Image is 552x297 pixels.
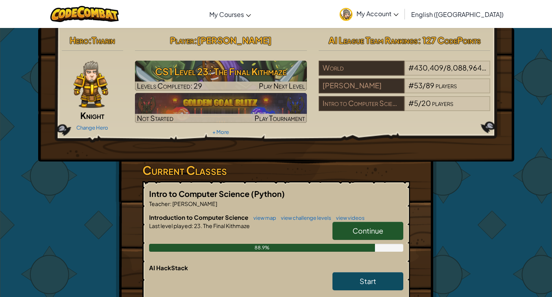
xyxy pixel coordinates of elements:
span: players [436,81,457,90]
span: Hero [70,35,89,46]
img: CS1 Level 23: The Final Kithmaze [135,61,307,91]
span: # [408,63,414,72]
div: World [319,61,404,76]
span: 5 [414,98,418,108]
h3: Current Classes [142,161,410,179]
a: Start [332,272,403,290]
span: 8,088,964 [447,63,486,72]
span: [PERSON_NAME] [197,35,271,46]
div: [PERSON_NAME] [319,78,404,93]
span: Intro to Computer Science [149,189,251,199]
span: The Final Kithmaze [202,222,250,229]
span: Knight [80,110,104,121]
span: : 127 CodePoints [418,35,481,46]
span: : [170,200,172,207]
span: [PERSON_NAME] [172,200,217,207]
span: : [89,35,92,46]
span: AI League Team Rankings [329,35,418,46]
span: English ([GEOGRAPHIC_DATA]) [411,10,504,19]
img: knight-pose.png [74,61,108,108]
a: My Account [336,2,402,26]
span: : [192,222,193,229]
span: 23. [193,222,202,229]
img: avatar [340,8,353,21]
a: Change Hero [76,124,108,131]
span: Player [170,35,194,46]
span: Play Next Level [259,81,305,90]
span: (Python) [251,189,285,199]
a: + More [212,129,229,135]
span: Not Started [137,113,174,123]
img: Golden Goal [135,93,307,123]
a: view map [249,215,276,221]
div: Intro to Computer Science [319,96,404,111]
span: 89 [426,81,434,90]
span: My Courses [209,10,244,19]
span: / [418,98,421,108]
span: Continue [353,226,383,235]
a: English ([GEOGRAPHIC_DATA]) [407,4,508,25]
span: / [423,81,426,90]
span: AI HackStack [149,264,188,271]
span: Last level played [149,222,192,229]
span: Start [360,277,376,286]
a: World#430,409/8,088,964players [319,68,491,77]
span: / [443,63,447,72]
a: Intro to Computer Science#5/20players [319,104,491,113]
a: [PERSON_NAME]#53/89players [319,86,491,95]
h3: CS1 Level 23: The Final Kithmaze [135,63,307,80]
span: My Account [356,9,399,18]
span: Tharin [92,35,115,46]
span: 430,409 [414,63,443,72]
img: CodeCombat logo [50,6,119,22]
span: Introduction to Computer Science [149,213,249,221]
a: Play Next Level [135,61,307,91]
span: 20 [421,98,431,108]
span: Play Tournament [255,113,305,123]
span: Levels Completed: 29 [137,81,202,90]
a: view videos [332,215,365,221]
a: Not StartedPlay Tournament [135,93,307,123]
span: : [194,35,197,46]
a: view challenge levels [277,215,331,221]
div: 88.9% [149,244,375,252]
span: players [432,98,453,108]
span: 53 [414,81,423,90]
span: # [408,98,414,108]
span: Teacher [149,200,170,207]
span: # [408,81,414,90]
a: My Courses [205,4,255,25]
